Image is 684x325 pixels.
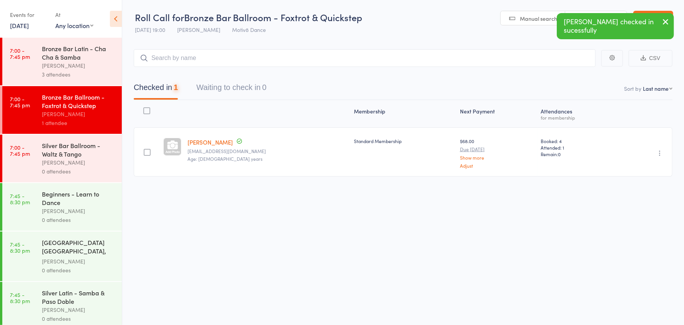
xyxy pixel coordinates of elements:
div: 0 attendees [42,314,115,323]
a: 7:00 -7:45 pmBronze Bar Ballroom - Foxtrot & Quickstep[PERSON_NAME]1 attendee [2,86,122,134]
div: 3 attendees [42,70,115,79]
div: [PERSON_NAME] checked in sucessfully [557,13,674,39]
button: Waiting to check in0 [196,79,266,100]
div: [PERSON_NAME] [42,305,115,314]
div: Last name [643,85,669,92]
div: for membership [541,115,614,120]
small: Due [DATE] [460,147,535,152]
span: Roll Call for [135,11,184,23]
time: 7:00 - 7:45 pm [10,47,30,60]
button: Checked in1 [134,79,178,100]
div: 0 attendees [42,266,115,275]
time: 7:00 - 7:45 pm [10,96,30,108]
time: 7:00 - 7:45 pm [10,144,30,157]
div: Bronze Bar Latin - Cha Cha & Samba [42,44,115,61]
span: Remain: [541,151,614,157]
div: [PERSON_NAME] [42,61,115,70]
time: 7:45 - 8:30 pm [10,193,30,205]
a: Show more [460,155,535,160]
div: Membership [351,103,457,124]
div: [GEOGRAPHIC_DATA] [GEOGRAPHIC_DATA], West Coast Swing [42,238,115,257]
a: 7:45 -8:30 pmBeginners - Learn to Dance[PERSON_NAME]0 attendees [2,183,122,231]
button: CSV [629,50,672,67]
div: 0 attendees [42,215,115,224]
span: Age: [DEMOGRAPHIC_DATA] years [188,155,262,162]
a: [DATE] [10,21,29,30]
div: Standard Membership [354,138,454,144]
span: Booked: 4 [541,138,614,144]
time: 7:45 - 8:30 pm [10,292,30,304]
div: 0 attendees [42,167,115,176]
time: 7:45 - 8:30 pm [10,241,30,253]
a: Adjust [460,163,535,168]
div: Silver Bar Ballroom - Waltz & Tango [42,141,115,158]
span: [PERSON_NAME] [177,26,220,33]
div: Bronze Bar Ballroom - Foxtrot & Quickstep [42,93,115,110]
a: 7:45 -8:30 pm[GEOGRAPHIC_DATA] [GEOGRAPHIC_DATA], West Coast Swing[PERSON_NAME]0 attendees [2,232,122,281]
label: Sort by [624,85,641,92]
small: tharanga361@gmail.com [188,148,348,154]
span: Manual search [520,15,557,22]
span: Bronze Bar Ballroom - Foxtrot & Quickstep [184,11,362,23]
div: $68.00 [460,138,535,168]
a: 7:00 -7:45 pmBronze Bar Latin - Cha Cha & Samba[PERSON_NAME]3 attendees [2,38,122,85]
a: Exit roll call [633,11,673,26]
span: [DATE] 19:00 [135,26,165,33]
div: Any location [55,21,93,30]
div: Beginners - Learn to Dance [42,190,115,207]
a: 7:00 -7:45 pmSilver Bar Ballroom - Waltz & Tango[PERSON_NAME]0 attendees [2,135,122,182]
div: 1 attendee [42,118,115,127]
div: 1 [174,83,178,92]
div: At [55,8,93,21]
div: [PERSON_NAME] [42,207,115,215]
span: Attended: 1 [541,144,614,151]
div: [PERSON_NAME] [42,158,115,167]
a: [PERSON_NAME] [188,138,233,146]
div: Silver Latin - Samba & Paso Doble [42,288,115,305]
span: Motiv8 Dance [232,26,266,33]
div: Next Payment [457,103,538,124]
div: [PERSON_NAME] [42,257,115,266]
div: [PERSON_NAME] [42,110,115,118]
div: Events for [10,8,48,21]
span: 0 [558,151,561,157]
div: Atten­dances [538,103,617,124]
input: Search by name [134,49,596,67]
div: 0 [262,83,266,92]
